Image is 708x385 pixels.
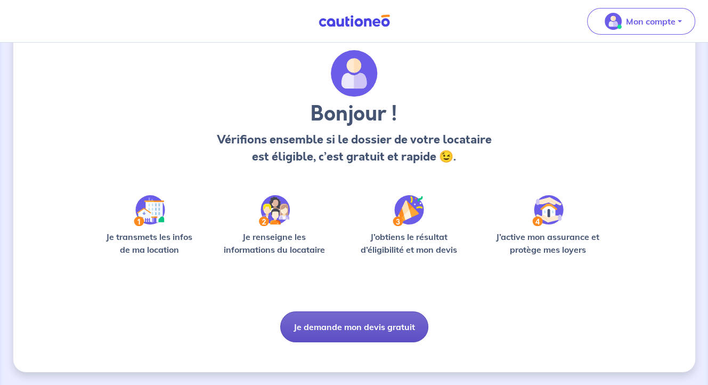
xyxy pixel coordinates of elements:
img: /static/90a569abe86eec82015bcaae536bd8e6/Step-1.svg [134,195,165,226]
p: J’active mon assurance et protège mes loyers [486,230,610,256]
p: J’obtiens le résultat d’éligibilité et mon devis [348,230,469,256]
img: /static/bfff1cf634d835d9112899e6a3df1a5d/Step-4.svg [532,195,564,226]
img: archivate [331,50,378,97]
img: illu_account_valid_menu.svg [605,13,622,30]
img: /static/f3e743aab9439237c3e2196e4328bba9/Step-3.svg [393,195,424,226]
button: illu_account_valid_menu.svgMon compte [587,8,695,35]
button: Je demande mon devis gratuit [280,311,428,342]
p: Je transmets les infos de ma location [99,230,200,256]
p: Mon compte [626,15,676,28]
img: Cautioneo [314,14,394,28]
img: /static/c0a346edaed446bb123850d2d04ad552/Step-2.svg [259,195,290,226]
p: Vérifions ensemble si le dossier de votre locataire est éligible, c’est gratuit et rapide 😉. [214,131,494,165]
p: Je renseigne les informations du locataire [217,230,332,256]
h3: Bonjour ! [214,101,494,127]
